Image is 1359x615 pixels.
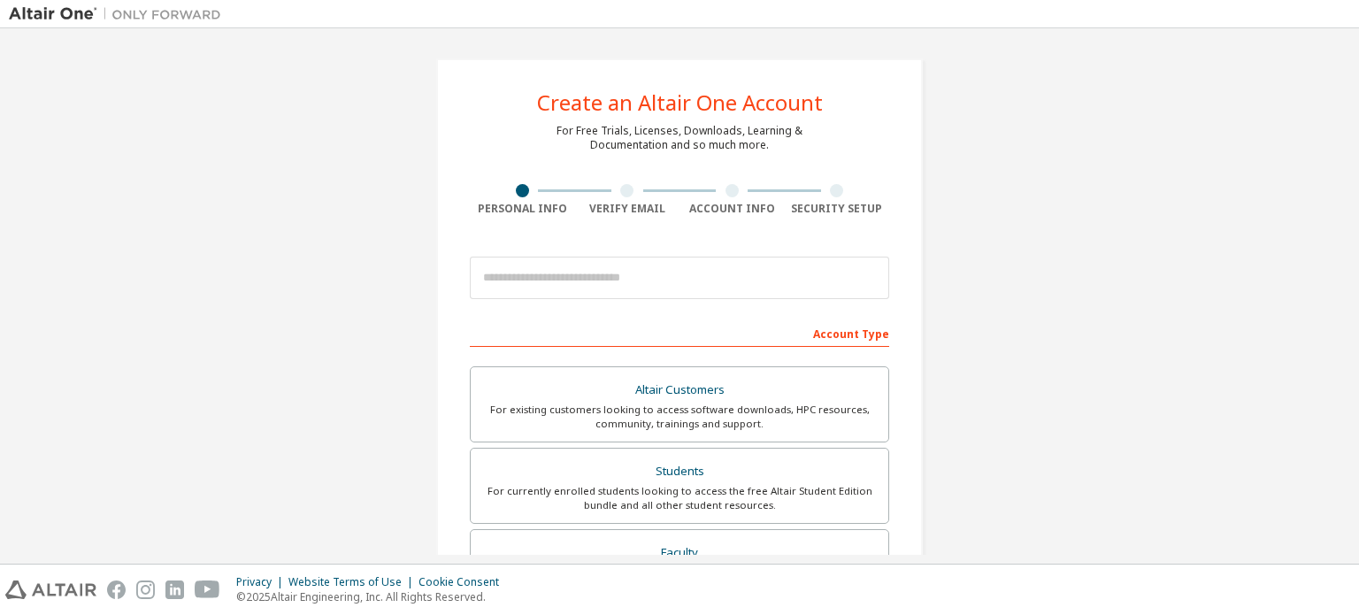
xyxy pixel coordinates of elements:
div: Verify Email [575,202,680,216]
div: Account Info [679,202,785,216]
div: For existing customers looking to access software downloads, HPC resources, community, trainings ... [481,403,878,431]
img: Altair One [9,5,230,23]
div: Cookie Consent [418,575,510,589]
img: youtube.svg [195,580,220,599]
div: Security Setup [785,202,890,216]
div: Privacy [236,575,288,589]
div: Personal Info [470,202,575,216]
div: For currently enrolled students looking to access the free Altair Student Edition bundle and all ... [481,484,878,512]
div: Students [481,459,878,484]
div: Altair Customers [481,378,878,403]
div: Create an Altair One Account [537,92,823,113]
img: facebook.svg [107,580,126,599]
img: instagram.svg [136,580,155,599]
div: For Free Trials, Licenses, Downloads, Learning & Documentation and so much more. [557,124,802,152]
img: altair_logo.svg [5,580,96,599]
p: © 2025 Altair Engineering, Inc. All Rights Reserved. [236,589,510,604]
div: Account Type [470,319,889,347]
div: Website Terms of Use [288,575,418,589]
img: linkedin.svg [165,580,184,599]
div: Faculty [481,541,878,565]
